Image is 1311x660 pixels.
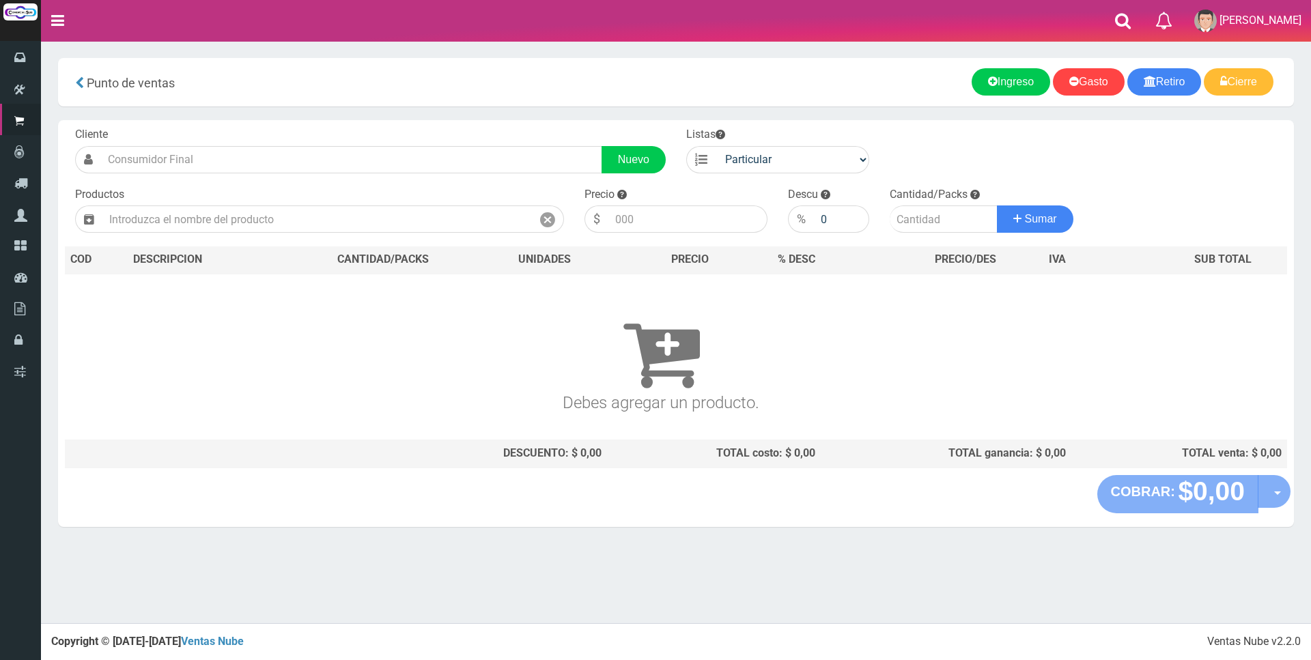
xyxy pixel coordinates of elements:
[1178,476,1245,506] strong: $0,00
[1127,68,1202,96] a: Retiro
[671,252,709,268] span: PRECIO
[608,205,767,233] input: 000
[1049,253,1066,266] span: IVA
[1204,68,1273,96] a: Cierre
[612,446,816,461] div: TOTAL costo: $ 0,00
[686,127,725,143] label: Listas
[814,205,869,233] input: 000
[3,3,38,20] img: Logo grande
[1025,213,1057,225] span: Sumar
[584,187,615,203] label: Precio
[70,293,1252,412] h3: Debes agregar un producto.
[153,253,202,266] span: CRIPCION
[102,205,532,233] input: Introduzca el nombre del producto
[890,205,998,233] input: Cantidad
[997,205,1073,233] button: Sumar
[75,127,108,143] label: Cliente
[935,253,996,266] span: PRECIO/DES
[483,246,606,274] th: UNIDADES
[65,246,128,274] th: COD
[289,446,602,461] div: DESCUENTO: $ 0,00
[1207,634,1301,650] div: Ventas Nube v2.2.0
[788,187,818,203] label: Descu
[101,146,602,173] input: Consumidor Final
[1077,446,1282,461] div: TOTAL venta: $ 0,00
[1220,14,1301,27] span: [PERSON_NAME]
[1111,484,1175,499] strong: COBRAR:
[1053,68,1125,96] a: Gasto
[128,246,283,274] th: DES
[181,635,244,648] a: Ventas Nube
[788,205,814,233] div: %
[778,253,815,266] span: % DESC
[283,246,483,274] th: CANTIDAD/PACKS
[584,205,608,233] div: $
[75,187,124,203] label: Productos
[1097,475,1259,513] button: COBRAR: $0,00
[972,68,1050,96] a: Ingreso
[1194,252,1252,268] span: SUB TOTAL
[826,446,1066,461] div: TOTAL ganancia: $ 0,00
[602,146,666,173] a: Nuevo
[890,187,968,203] label: Cantidad/Packs
[87,76,175,90] span: Punto de ventas
[1194,10,1217,32] img: User Image
[51,635,244,648] strong: Copyright © [DATE]-[DATE]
